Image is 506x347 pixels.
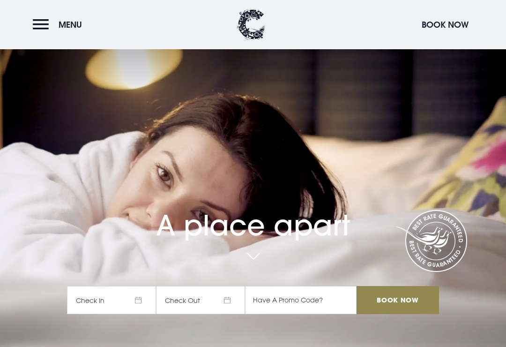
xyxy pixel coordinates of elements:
input: Book Now [357,286,439,314]
h1: A place apart [67,188,439,242]
button: Menu [33,15,87,35]
button: Book Now [417,15,473,35]
input: Have A Promo Code? [245,286,357,314]
span: Check Out [156,286,245,314]
span: Menu [59,19,82,30]
span: Check In [67,286,156,314]
img: Clandeboye Lodge [237,9,265,40]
